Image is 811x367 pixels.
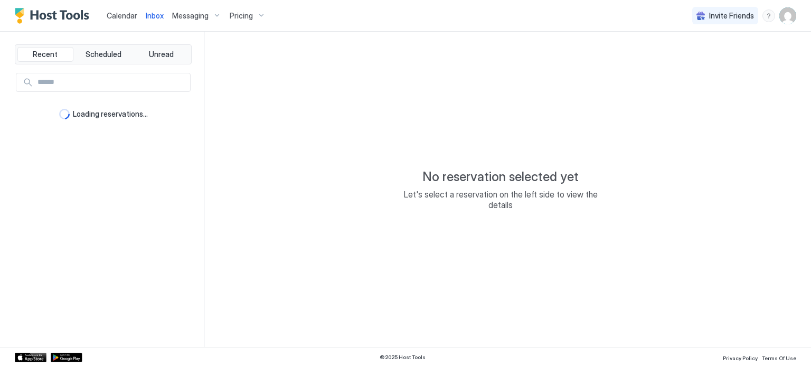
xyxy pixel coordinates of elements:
[146,11,164,20] span: Inbox
[723,352,758,363] a: Privacy Policy
[395,189,606,210] span: Let's select a reservation on the left side to view the details
[172,11,209,21] span: Messaging
[146,10,164,21] a: Inbox
[709,11,754,21] span: Invite Friends
[107,11,137,20] span: Calendar
[762,352,796,363] a: Terms Of Use
[59,109,70,119] div: loading
[51,353,82,362] a: Google Play Store
[73,109,148,119] span: Loading reservations...
[422,169,579,185] span: No reservation selected yet
[15,353,46,362] a: App Store
[107,10,137,21] a: Calendar
[230,11,253,21] span: Pricing
[76,47,131,62] button: Scheduled
[15,44,192,64] div: tab-group
[762,10,775,22] div: menu
[33,50,58,59] span: Recent
[779,7,796,24] div: User profile
[723,355,758,361] span: Privacy Policy
[86,50,121,59] span: Scheduled
[133,47,189,62] button: Unread
[762,355,796,361] span: Terms Of Use
[33,73,190,91] input: Input Field
[17,47,73,62] button: Recent
[15,8,94,24] a: Host Tools Logo
[149,50,174,59] span: Unread
[380,354,426,361] span: © 2025 Host Tools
